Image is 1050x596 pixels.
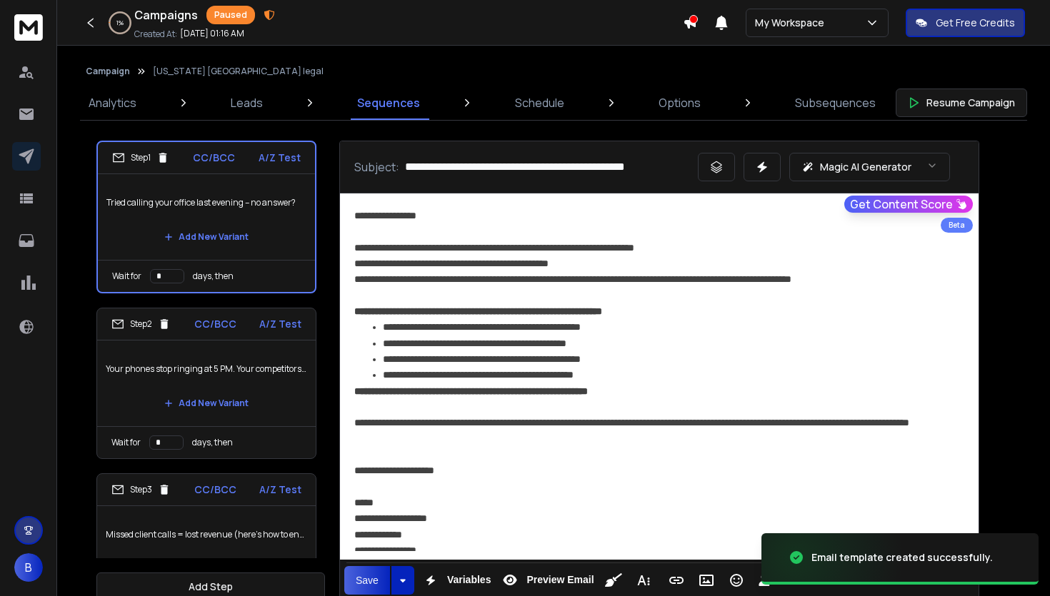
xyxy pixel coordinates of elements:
p: days, then [193,271,234,282]
p: Schedule [515,94,564,111]
p: My Workspace [755,16,830,30]
button: Clean HTML [600,566,627,595]
button: Get Content Score [844,196,973,213]
p: Sequences [357,94,420,111]
p: A/Z Test [259,317,301,331]
button: Get Free Credits [906,9,1025,37]
p: [DATE] 01:16 AM [180,28,244,39]
p: Subsequences [795,94,876,111]
div: Step 3 [111,483,171,496]
button: Insert Image (⌘P) [693,566,720,595]
button: Add New Variant [153,389,260,418]
p: A/Z Test [259,483,301,497]
h1: Campaigns [134,6,198,24]
button: Add New Variant [153,223,260,251]
button: Campaign [86,66,130,77]
a: Schedule [506,86,573,120]
p: Magic AI Generator [820,160,911,174]
button: Save [344,566,390,595]
span: Preview Email [524,574,596,586]
p: CC/BCC [194,317,236,331]
p: Options [659,94,701,111]
div: Email template created successfully. [811,550,993,565]
p: [US_STATE] [GEOGRAPHIC_DATA] legal [153,66,324,77]
p: Your phones stop ringing at 5 PM. Your competitors' don't. [106,349,307,389]
p: Subject: [354,158,399,176]
li: Step2CC/BCCA/Z TestYour phones stop ringing at 5 PM. Your competitors' don't.Add New VariantWait ... [96,308,316,459]
div: Paused [206,6,255,24]
p: days, then [192,437,233,448]
button: Variables [417,566,494,595]
a: Leads [222,86,271,120]
p: Leads [231,94,263,111]
li: Step1CC/BCCA/Z TestTried calling your office last evening – no answer?Add New VariantWait fordays... [96,141,316,293]
a: Subsequences [786,86,884,120]
button: Insert Link (⌘K) [663,566,690,595]
p: Get Free Credits [936,16,1015,30]
button: Magic AI Generator [789,153,950,181]
a: Analytics [80,86,145,120]
p: A/Z Test [259,151,301,165]
span: Variables [444,574,494,586]
p: Missed client calls = lost revenue (here’s how to end it) [106,515,307,555]
p: CC/BCC [194,483,236,497]
button: B [14,553,43,582]
p: Wait for [111,437,141,448]
button: Resume Campaign [896,89,1027,117]
div: Step 1 [112,151,169,164]
p: Created At: [134,29,177,40]
div: Step 2 [111,318,171,330]
button: Add New Variant [153,555,260,583]
a: Options [650,86,709,120]
p: Wait for [112,271,141,282]
button: More Text [630,566,657,595]
a: Sequences [349,86,429,120]
div: Beta [941,218,973,233]
p: CC/BCC [193,151,235,165]
p: 1 % [116,19,124,27]
button: Emoticons [723,566,750,595]
p: Analytics [89,94,136,111]
p: Tried calling your office last evening – no answer? [106,183,306,223]
button: Preview Email [496,566,596,595]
